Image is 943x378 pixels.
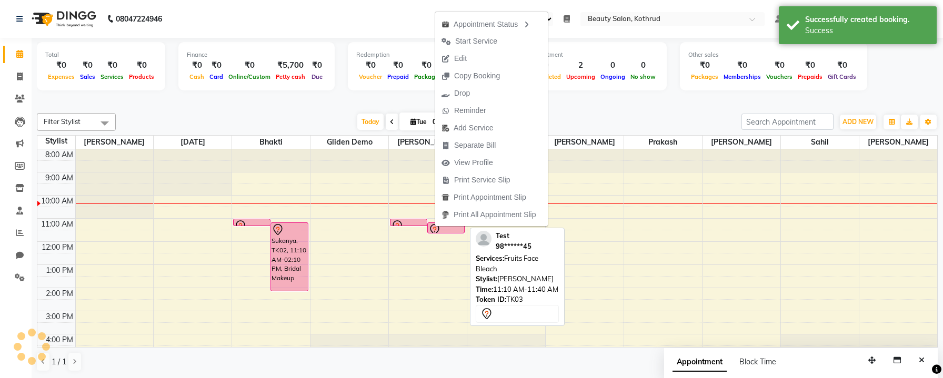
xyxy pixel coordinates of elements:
[781,136,859,149] span: Sahil
[842,118,874,126] span: ADD NEW
[825,73,859,80] span: Gift Cards
[207,73,226,80] span: Card
[442,124,449,132] img: add-service.png
[628,73,658,80] span: No show
[308,59,326,71] div: ₹0
[39,196,75,207] div: 10:00 AM
[454,140,496,151] span: Separate Bill
[454,70,500,81] span: Copy Booking
[703,136,780,149] span: [PERSON_NAME]
[39,219,75,230] div: 11:00 AM
[77,59,98,71] div: ₹0
[45,50,157,59] div: Total
[385,73,412,80] span: Prepaid
[429,114,482,130] input: 2025-09-02
[232,136,310,149] span: Bhakti
[435,15,548,33] div: Appointment Status
[764,59,795,71] div: ₹0
[44,311,75,322] div: 3:00 PM
[805,25,929,36] div: Success
[496,231,509,240] span: Test
[44,288,75,299] div: 2:00 PM
[39,242,75,253] div: 12:00 PM
[624,136,702,149] span: Prakash
[688,59,721,71] div: ₹0
[389,136,467,149] span: [PERSON_NAME]
[721,59,764,71] div: ₹0
[126,59,157,71] div: ₹0
[454,122,493,134] span: Add Service
[688,50,859,59] div: Other sales
[564,59,598,71] div: 2
[412,73,441,80] span: Package
[273,59,308,71] div: ₹5,700
[273,73,308,80] span: Petty cash
[454,53,467,64] span: Edit
[454,157,493,168] span: View Profile
[52,356,66,367] span: 1 / 1
[37,136,75,147] div: Stylist
[476,294,559,305] div: TK03
[98,59,126,71] div: ₹0
[412,59,441,71] div: ₹0
[454,209,536,220] span: Print All Appointment Slip
[442,193,449,201] img: printapt.png
[154,136,232,149] span: [DATE]
[598,73,628,80] span: Ongoing
[45,59,77,71] div: ₹0
[44,117,81,126] span: Filter Stylist
[688,73,721,80] span: Packages
[76,136,154,149] span: [PERSON_NAME]
[454,192,526,203] span: Print Appointment Slip
[739,357,776,366] span: Block Time
[721,73,764,80] span: Memberships
[226,59,273,71] div: ₹0
[126,73,157,80] span: Products
[673,353,727,372] span: Appointment
[271,223,307,291] div: Sukanya, TK02, 11:10 AM-02:10 PM, Bridal Makeup
[98,73,126,80] span: Services
[805,14,929,25] div: Successfully created booking.
[455,36,497,47] span: Start Service
[77,73,98,80] span: Sales
[428,223,464,233] div: Test, TK03, 11:10 AM-11:40 AM, Fruits Face Bleach
[476,274,559,284] div: [PERSON_NAME]
[476,254,538,273] span: Fruits Face Bleach
[357,114,384,130] span: Today
[207,59,226,71] div: ₹0
[476,231,491,247] img: profile
[564,73,598,80] span: Upcoming
[43,172,75,183] div: 9:00 AM
[408,118,429,126] span: Tue
[741,114,834,130] input: Search Appointment
[795,73,825,80] span: Prepaids
[234,219,270,226] div: Sukanya, TK01, 11:00 AM-11:10 AM, Hair Spa - 1
[45,73,77,80] span: Expenses
[825,59,859,71] div: ₹0
[390,219,427,226] div: Test, TK03, 11:00 AM-11:10 AM, Hair Spa - 1
[476,274,497,283] span: Stylist:
[442,21,449,28] img: apt_status.png
[442,211,449,219] img: printall.png
[528,50,658,59] div: Appointment
[476,295,506,303] span: Token ID:
[356,50,498,59] div: Redemption
[764,73,795,80] span: Vouchers
[454,88,470,99] span: Drop
[356,59,385,71] div: ₹0
[454,175,510,186] span: Print Service Slip
[476,284,559,295] div: 11:10 AM-11:40 AM
[226,73,273,80] span: Online/Custom
[628,59,658,71] div: 0
[187,59,207,71] div: ₹0
[476,254,504,262] span: Services:
[476,285,493,293] span: Time:
[385,59,412,71] div: ₹0
[840,115,876,129] button: ADD NEW
[187,73,207,80] span: Cash
[116,4,162,34] b: 08047224946
[310,136,388,149] span: Gliden Demo
[187,50,326,59] div: Finance
[27,4,99,34] img: logo
[795,59,825,71] div: ₹0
